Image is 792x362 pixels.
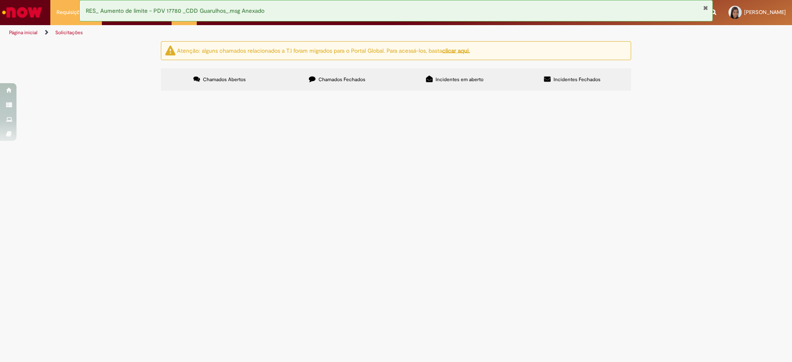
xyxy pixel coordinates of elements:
span: Incidentes em aberto [436,76,483,83]
span: Chamados Fechados [318,76,365,83]
a: clicar aqui. [442,47,470,54]
span: Chamados Abertos [203,76,246,83]
ng-bind-html: Atenção: alguns chamados relacionados a T.I foram migrados para o Portal Global. Para acessá-los,... [177,47,470,54]
button: Fechar Notificação [703,5,708,11]
span: RES_ Aumento de limite - PDV 17780 _CDD Guarulhos_.msg Anexado [86,7,264,14]
a: Página inicial [9,29,38,36]
span: Requisições [57,8,85,16]
a: Solicitações [55,29,83,36]
span: Incidentes Fechados [554,76,601,83]
ul: Trilhas de página [6,25,522,40]
img: ServiceNow [1,4,43,21]
span: [PERSON_NAME] [744,9,786,16]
